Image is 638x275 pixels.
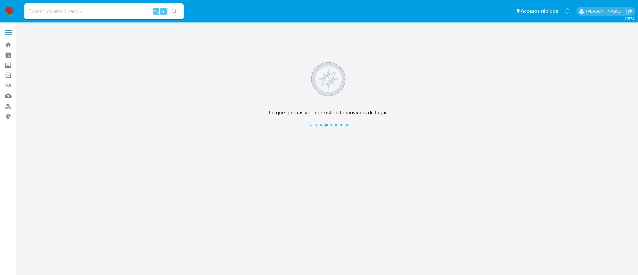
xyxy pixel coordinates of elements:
a: Salir [626,8,633,15]
span: Alt [154,8,159,14]
h4: Lo que querías ver no existe o lo movimos de lugar. [269,109,388,116]
input: Buscar usuario o caso... [24,7,184,16]
span: Accesos rápidos [521,8,558,15]
p: alicia.aldreteperez@mercadolibre.com.mx [586,8,624,14]
button: search-icon [167,7,181,16]
span: s [162,8,164,14]
a: Ir a la página principal [269,121,388,128]
a: Notificaciones [565,8,570,14]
